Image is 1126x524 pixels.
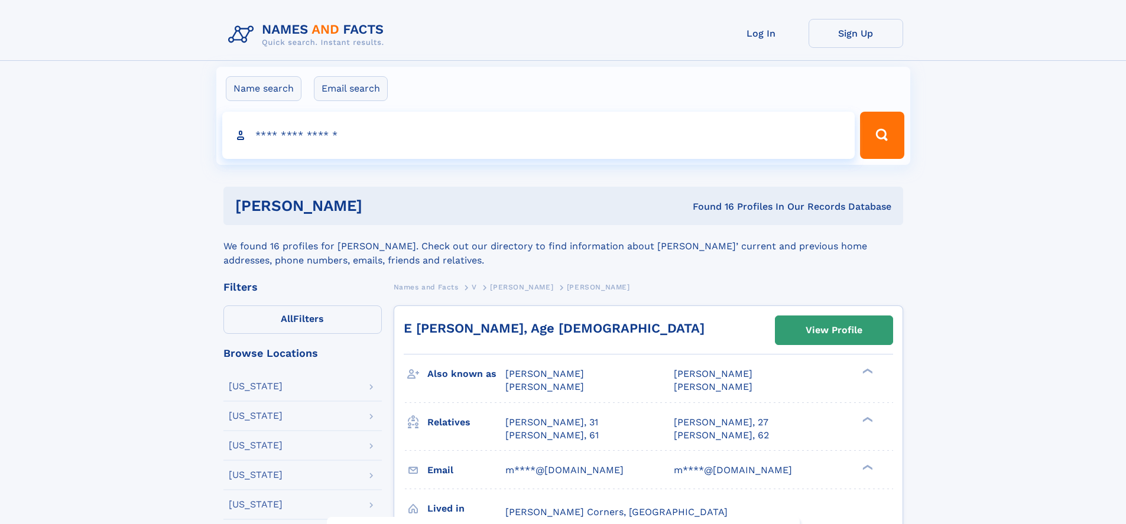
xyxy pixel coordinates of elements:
[505,368,584,379] span: [PERSON_NAME]
[490,279,553,294] a: [PERSON_NAME]
[859,415,874,423] div: ❯
[223,348,382,359] div: Browse Locations
[472,279,477,294] a: V
[229,382,283,391] div: [US_STATE]
[806,317,862,344] div: View Profile
[674,368,752,379] span: [PERSON_NAME]
[223,19,394,51] img: Logo Names and Facts
[427,364,505,384] h3: Also known as
[859,463,874,471] div: ❯
[775,316,893,344] a: View Profile
[674,416,768,429] a: [PERSON_NAME], 27
[226,76,301,101] label: Name search
[527,200,891,213] div: Found 16 Profiles In Our Records Database
[505,416,598,429] a: [PERSON_NAME], 31
[714,19,809,48] a: Log In
[427,499,505,519] h3: Lived in
[427,460,505,480] h3: Email
[223,225,903,268] div: We found 16 profiles for [PERSON_NAME]. Check out our directory to find information about [PERSON...
[404,321,705,336] a: E [PERSON_NAME], Age [DEMOGRAPHIC_DATA]
[427,412,505,432] h3: Relatives
[860,112,904,159] button: Search Button
[314,76,388,101] label: Email search
[394,279,459,294] a: Names and Facts
[505,429,599,442] a: [PERSON_NAME], 61
[859,367,874,375] div: ❯
[229,500,283,509] div: [US_STATE]
[281,313,293,324] span: All
[472,283,477,291] span: V
[490,283,553,291] span: [PERSON_NAME]
[223,282,382,292] div: Filters
[222,112,855,159] input: search input
[235,198,528,213] h1: [PERSON_NAME]
[674,381,752,392] span: [PERSON_NAME]
[229,470,283,480] div: [US_STATE]
[567,283,630,291] span: [PERSON_NAME]
[674,429,769,442] a: [PERSON_NAME], 62
[809,19,903,48] a: Sign Up
[505,506,728,518] span: [PERSON_NAME] Corners, [GEOGRAPHIC_DATA]
[229,441,283,450] div: [US_STATE]
[229,411,283,421] div: [US_STATE]
[223,305,382,334] label: Filters
[505,381,584,392] span: [PERSON_NAME]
